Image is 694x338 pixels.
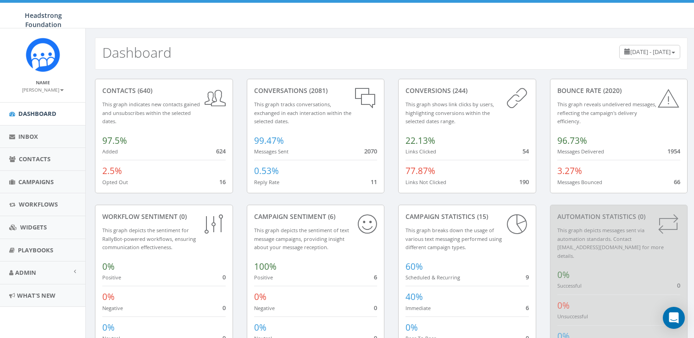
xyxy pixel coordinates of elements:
small: Name [36,79,50,86]
span: (244) [451,86,467,95]
span: 22.13% [405,135,435,147]
small: Links Clicked [405,148,436,155]
span: 0% [102,291,115,303]
small: Opted Out [102,179,128,185]
small: This graph depicts the sentiment for RallyBot-powered workflows, ensuring communication effective... [102,227,196,251]
span: 0 [374,304,377,312]
small: This graph reveals undelivered messages, reflecting the campaign's delivery efficiency. [557,101,656,125]
span: 0% [557,269,570,281]
small: Negative [254,305,275,311]
span: 0% [557,300,570,311]
small: This graph shows link clicks by users, highlighting conversions within the selected dates range. [405,101,494,125]
span: Contacts [19,155,50,163]
span: (15) [475,212,488,221]
span: 0% [254,322,266,333]
span: [DATE] - [DATE] [630,48,671,56]
span: Admin [15,268,36,277]
span: 0% [102,322,115,333]
span: 54 [522,147,529,155]
span: (2081) [307,86,328,95]
small: Messages Bounced [557,179,602,185]
small: Added [102,148,118,155]
span: 3.27% [557,165,582,177]
span: 97.5% [102,135,127,147]
div: Open Intercom Messenger [663,307,685,329]
small: This graph indicates new contacts gained and unsubscribes within the selected dates. [102,101,200,125]
span: 100% [254,261,277,273]
small: Messages Sent [254,148,289,155]
span: Dashboard [18,109,56,118]
img: Rally_platform_Icon_1.png [26,38,60,72]
span: 9 [526,273,529,281]
small: This graph depicts messages sent via automation standards. Contact [EMAIL_ADDRESS][DOMAIN_NAME] f... [557,227,664,259]
div: conversions [405,86,529,95]
small: Negative [102,305,123,311]
small: Positive [102,274,121,281]
span: Playbooks [18,246,53,254]
div: contacts [102,86,226,95]
small: This graph depicts the sentiment of text message campaigns, providing insight about your message ... [254,227,349,251]
small: Immediate [405,305,431,311]
span: 0% [405,322,418,333]
span: 60% [405,261,423,273]
div: Campaign Sentiment [254,212,378,221]
a: [PERSON_NAME] [22,85,64,93]
span: What's New [17,291,56,300]
small: Links Not Clicked [405,179,446,185]
span: 190 [519,178,529,186]
span: (2020) [601,86,622,95]
span: 99.47% [254,135,284,147]
div: Bounce Rate [557,86,681,95]
small: [PERSON_NAME] [22,87,64,93]
small: Scheduled & Recurring [405,274,460,281]
div: Campaign Statistics [405,212,529,221]
span: 6 [374,273,377,281]
small: Positive [254,274,273,281]
span: 66 [674,178,680,186]
div: Workflow Sentiment [102,212,226,221]
span: 624 [216,147,226,155]
span: 6 [526,304,529,312]
small: This graph breaks down the usage of various text messaging performed using different campaign types. [405,227,502,251]
small: Reply Rate [254,179,279,185]
span: 96.73% [557,135,587,147]
span: Inbox [18,132,38,141]
span: (0) [636,212,645,221]
small: Successful [557,282,582,289]
span: 0 [222,304,226,312]
span: 77.87% [405,165,435,177]
span: Workflows [19,200,58,208]
span: 0 [222,273,226,281]
span: (0) [178,212,187,221]
small: Unsuccessful [557,313,588,320]
span: 16 [219,178,226,186]
span: Campaigns [18,178,54,186]
small: This graph tracks conversations, exchanged in each interaction within the selected dates. [254,101,351,125]
span: (640) [136,86,152,95]
span: 2.5% [102,165,122,177]
span: 0.53% [254,165,279,177]
small: Messages Delivered [557,148,604,155]
div: conversations [254,86,378,95]
span: 0% [102,261,115,273]
span: 2070 [364,147,377,155]
span: Headstrong Foundation [25,11,62,29]
span: 1954 [667,147,680,155]
span: Widgets [20,223,47,231]
span: 40% [405,291,423,303]
span: 11 [371,178,377,186]
span: 0% [254,291,266,303]
h2: Dashboard [102,45,172,60]
span: 0 [677,281,680,289]
span: (6) [326,212,335,221]
div: Automation Statistics [557,212,681,221]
